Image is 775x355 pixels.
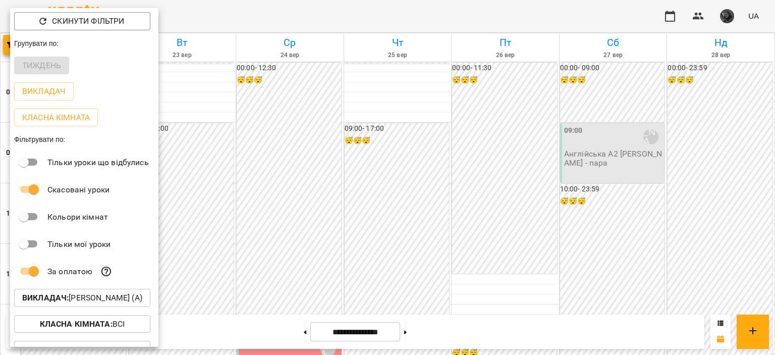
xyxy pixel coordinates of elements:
[47,184,109,196] p: Скасовані уроки
[14,109,98,127] button: Класна кімната
[47,238,110,250] p: Тільки мої уроки
[22,292,142,304] p: [PERSON_NAME] (а)
[14,12,150,30] button: Скинути фільтри
[14,289,150,307] button: Викладач:[PERSON_NAME] (а)
[47,157,149,169] p: Тільки уроки що відбулись
[52,345,99,354] b: Тип Уроку :
[47,266,92,278] p: За оплатою
[47,211,108,223] p: Кольори кімнат
[52,15,124,27] p: Скинути фільтри
[14,315,150,333] button: Класна кімната:Всі
[40,318,125,330] p: Всі
[22,112,90,124] p: Класна кімната
[10,34,158,53] div: Групувати по:
[22,293,69,302] b: Викладач :
[22,85,66,97] p: Викладач
[10,130,158,148] div: Фільтрувати по:
[14,82,74,100] button: Викладач
[40,319,113,329] b: Класна кімната :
